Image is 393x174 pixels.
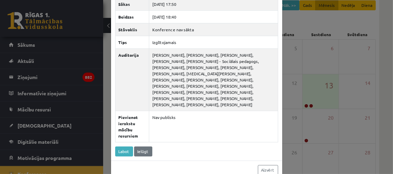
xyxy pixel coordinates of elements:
th: Beidzas [115,10,149,23]
a: Ielūgt [134,146,152,156]
td: [DATE] 18:40 [149,10,278,23]
td: Nav publisks [149,111,278,142]
th: Pievienot ierakstu mācību resursiem [115,111,149,142]
a: Labot [115,146,133,156]
td: Izglītojamais [149,36,278,48]
td: [PERSON_NAME], [PERSON_NAME], [PERSON_NAME], [PERSON_NAME], [PERSON_NAME] - Sociālais pedagogs, [... [149,48,278,111]
th: Tips [115,36,149,48]
td: Konference nav sākta [149,23,278,36]
th: Auditorija [115,48,149,111]
th: Stāvoklis [115,23,149,36]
